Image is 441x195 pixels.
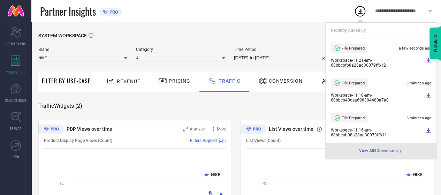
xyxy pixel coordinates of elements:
text: 4Cr [262,181,268,185]
span: Workspace - 11:16-am - 68bbcab08a28ad30079ff611 [331,128,424,137]
span: Recently Added ( 3 ) [331,28,366,33]
span: Revenue [117,78,140,84]
div: Premium [38,125,64,135]
span: a few seconds ago [399,46,431,51]
span: 3 minutes ago [406,81,431,85]
text: NIKE [413,172,423,177]
span: File Prepared [342,116,365,120]
div: Open download list [354,5,366,17]
span: Brand [38,47,127,52]
a: Download [426,93,431,103]
span: Pricing [169,78,190,84]
span: FWD [13,154,19,159]
span: Analyse [190,127,205,132]
span: Time Period [234,47,328,52]
span: Workspace - 11:21-am - 68bbcbfb8a28ad30079ff612 [331,58,424,68]
span: Partner Insights [40,4,96,18]
div: Premium [241,125,266,135]
a: Download [426,128,431,137]
span: More [217,127,226,132]
span: File Prepared [342,81,365,85]
span: Traffic [219,78,241,84]
span: SYSTEM WORKSPACE [38,33,87,38]
svg: Zoom [183,127,188,132]
span: Category [136,47,225,52]
text: 9L [60,181,64,185]
span: Workspace - 11:18-am - 68bbcb40dea698304480a7a0 [331,93,424,103]
span: PDP Views over time [67,126,112,132]
span: Conversion [269,78,303,84]
span: View All 4 Downloads [359,148,398,154]
span: SCORECARDS [6,41,26,46]
span: File Prepared [342,46,365,51]
span: SUGGESTIONS [5,98,26,103]
div: Open download page [359,148,403,154]
text: NIKE [211,172,220,177]
span: | [225,138,226,143]
span: List Views (Count) [246,138,281,143]
span: 6 minutes ago [406,116,431,120]
span: PRO [108,9,118,15]
input: Select time period [234,54,328,62]
span: Traffic Widgets ( 2 ) [38,103,82,110]
span: Filters Applied [190,138,217,143]
span: List Views over time [269,126,313,132]
span: Filter By Use-Case [42,77,91,85]
a: Download [426,58,431,68]
a: View All4Downloads [359,148,403,154]
span: TRENDS [10,126,22,131]
span: WORKSPACE [6,69,25,75]
span: Product Display Page Views (Count) [44,138,112,143]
